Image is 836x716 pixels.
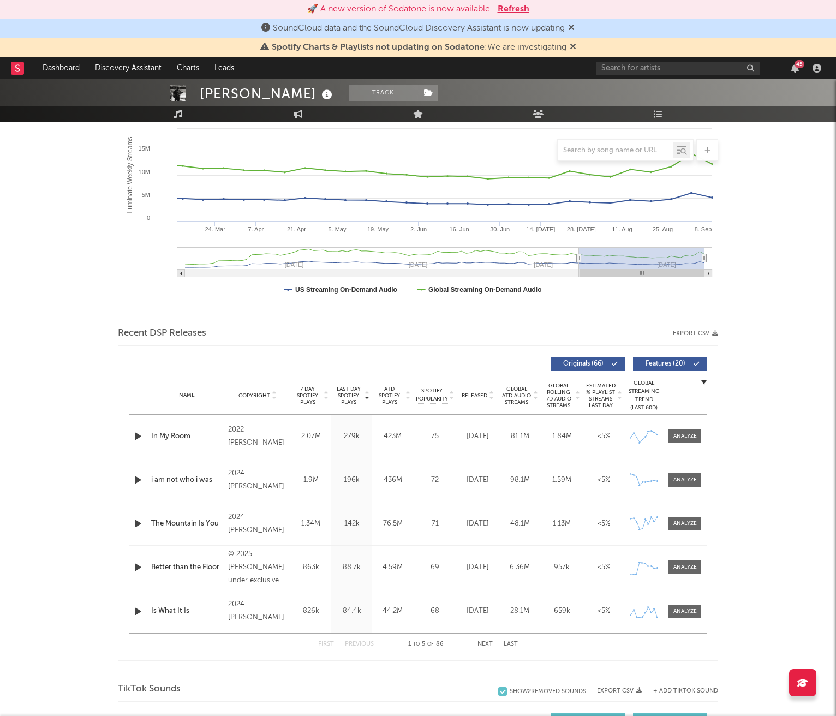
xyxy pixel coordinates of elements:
text: 2. Jun [410,226,427,232]
span: Dismiss [568,24,575,33]
span: Features ( 20 ) [640,361,690,367]
text: 16. Jun [450,226,469,232]
div: 2024 [PERSON_NAME] [228,467,288,493]
span: Last Day Spotify Plays [334,386,363,405]
a: In My Room [151,431,223,442]
button: Originals(66) [551,357,625,371]
button: Features(20) [633,357,707,371]
a: Leads [207,57,242,79]
span: Global Rolling 7D Audio Streams [544,383,574,409]
span: Global ATD Audio Streams [501,386,532,405]
div: © 2025 [PERSON_NAME] under exclusive license to Atlantic Recording Corporation [228,548,288,587]
span: Released [462,392,487,399]
span: : We are investigating [272,43,566,52]
button: First [318,641,334,647]
div: 142k [334,518,369,529]
a: Dashboard [35,57,87,79]
div: 1.34M [293,518,329,529]
button: + Add TikTok Sound [653,688,718,694]
text: 28. [DATE] [567,226,596,232]
button: 45 [791,64,799,73]
button: Next [477,641,493,647]
div: 1.84M [544,431,580,442]
span: TikTok Sounds [118,683,181,696]
span: Estimated % Playlist Streams Last Day [586,383,616,409]
text: 5M [142,192,150,198]
div: [DATE] [459,606,496,617]
text: 30. Jun [490,226,510,232]
div: 76.5M [375,518,410,529]
a: Charts [169,57,207,79]
div: 2024 [PERSON_NAME] [228,598,288,624]
div: 196k [334,475,369,486]
svg: Luminate Weekly Consumption [118,86,718,305]
span: of [427,642,434,647]
div: <5% [586,562,622,573]
button: Export CSV [597,688,642,694]
div: 4.59M [375,562,410,573]
button: Export CSV [673,330,718,337]
text: US Streaming On-Demand Audio [295,286,397,294]
div: 863k [293,562,329,573]
div: 48.1M [501,518,538,529]
span: Dismiss [570,43,576,52]
span: to [413,642,420,647]
div: [DATE] [459,475,496,486]
div: 84.4k [334,606,369,617]
div: 1.59M [544,475,580,486]
div: 279k [334,431,369,442]
text: 24. Mar [205,226,226,232]
div: 957k [544,562,580,573]
div: <5% [586,475,622,486]
text: 25. Aug [653,226,673,232]
text: 5. May [328,226,347,232]
span: Recent DSP Releases [118,327,206,340]
text: 14. [DATE] [526,226,555,232]
div: 81.1M [501,431,538,442]
div: [DATE] [459,518,496,529]
div: 88.7k [334,562,369,573]
text: 11. Aug [612,226,632,232]
button: Previous [345,641,374,647]
div: 423M [375,431,410,442]
a: The Mountain Is You [151,518,223,529]
div: [PERSON_NAME] [200,85,335,103]
div: 🚀 A new version of Sodatone is now available. [307,3,492,16]
div: Name [151,391,223,399]
div: <5% [586,606,622,617]
div: 6.36M [501,562,538,573]
span: Spotify Charts & Playlists not updating on Sodatone [272,43,485,52]
div: 436M [375,475,410,486]
div: 71 [416,518,454,529]
div: 1.9M [293,475,329,486]
input: Search by song name or URL [558,146,673,155]
div: i am not who i was [151,475,223,486]
div: <5% [586,431,622,442]
text: 10M [139,169,150,175]
div: 45 [795,60,804,68]
div: 44.2M [375,606,410,617]
a: Is What It Is [151,606,223,617]
div: Show 2 Removed Sounds [510,688,586,695]
div: Better than the Floor [151,562,223,573]
input: Search for artists [596,62,760,75]
text: 19. May [367,226,389,232]
text: 8. Sep [695,226,712,232]
div: 72 [416,475,454,486]
div: [DATE] [459,431,496,442]
text: Luminate Weekly Streams [126,137,134,213]
div: Global Streaming Trend (Last 60D) [628,379,660,412]
div: 69 [416,562,454,573]
div: <5% [586,518,622,529]
button: + Add TikTok Sound [642,688,718,694]
div: 2022 [PERSON_NAME] [228,423,288,450]
div: 68 [416,606,454,617]
span: SoundCloud data and the SoundCloud Discovery Assistant is now updating [273,24,565,33]
a: Discovery Assistant [87,57,169,79]
text: 0 [147,214,150,221]
div: 826k [293,606,329,617]
span: Spotify Popularity [416,387,448,403]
